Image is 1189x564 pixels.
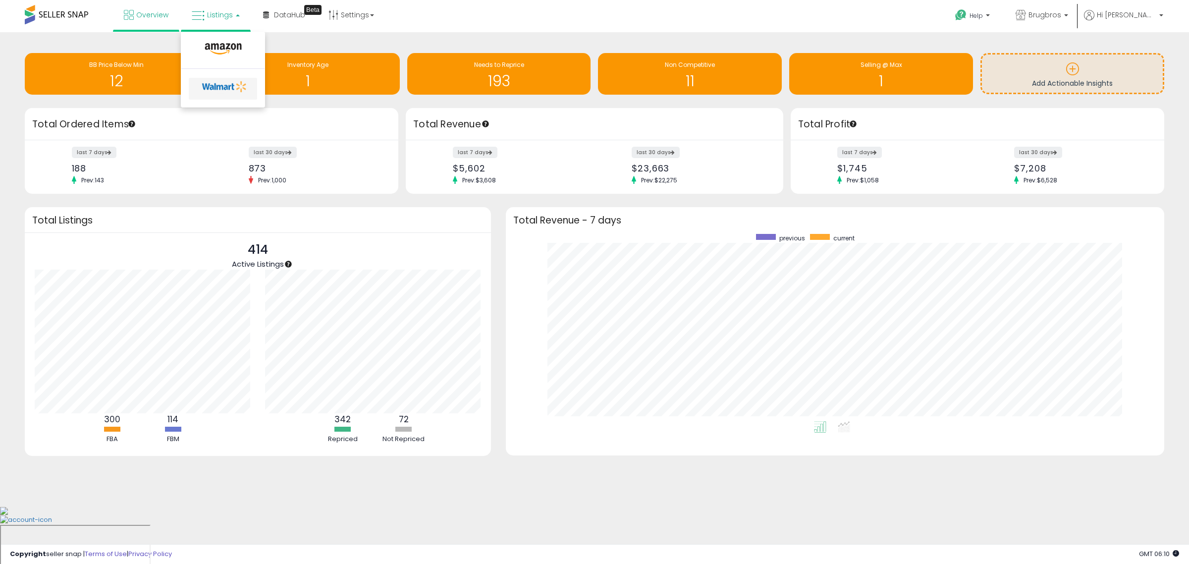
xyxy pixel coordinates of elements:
[632,163,766,173] div: $23,663
[1028,10,1061,20] span: Brugbros
[842,176,884,184] span: Prev: $1,058
[598,53,782,95] a: Non Competitive 11
[794,73,968,89] h1: 1
[207,10,233,20] span: Listings
[72,163,205,173] div: 188
[249,147,297,158] label: last 30 days
[789,53,973,95] a: Selling @ Max 1
[1014,163,1147,173] div: $7,208
[287,60,328,69] span: Inventory Age
[284,260,293,269] div: Tooltip anchor
[833,234,855,242] span: current
[25,53,209,95] a: BB Price Below Min 12
[798,117,1157,131] h3: Total Profit
[481,119,490,128] div: Tooltip anchor
[399,413,409,425] b: 72
[374,435,433,444] div: Not Repriced
[474,60,524,69] span: Needs to Reprice
[603,73,777,89] h1: 11
[837,163,970,173] div: $1,745
[232,259,284,269] span: Active Listings
[313,435,373,444] div: Repriced
[304,5,322,15] div: Tooltip anchor
[104,413,120,425] b: 300
[1084,10,1163,32] a: Hi [PERSON_NAME]
[32,117,391,131] h3: Total Ordered Items
[221,73,395,89] h1: 1
[167,413,178,425] b: 114
[413,117,776,131] h3: Total Revenue
[1019,176,1062,184] span: Prev: $6,528
[453,147,497,158] label: last 7 days
[955,9,967,21] i: Get Help
[143,435,203,444] div: FBM
[232,240,284,259] p: 414
[127,119,136,128] div: Tooltip anchor
[1097,10,1156,20] span: Hi [PERSON_NAME]
[665,60,715,69] span: Non Competitive
[407,53,591,95] a: Needs to Reprice 193
[982,55,1163,93] a: Add Actionable Insights
[216,53,400,95] a: Inventory Age 1
[636,176,682,184] span: Prev: $22,275
[274,10,305,20] span: DataHub
[861,60,902,69] span: Selling @ Max
[453,163,587,173] div: $5,602
[249,163,381,173] div: 873
[837,147,882,158] label: last 7 days
[779,234,805,242] span: previous
[947,1,1000,32] a: Help
[334,413,351,425] b: 342
[253,176,291,184] span: Prev: 1,000
[1014,147,1062,158] label: last 30 days
[82,435,142,444] div: FBA
[513,217,1157,224] h3: Total Revenue - 7 days
[136,10,168,20] span: Overview
[1032,78,1113,88] span: Add Actionable Insights
[89,60,144,69] span: BB Price Below Min
[76,176,109,184] span: Prev: 143
[457,176,501,184] span: Prev: $3,608
[849,119,858,128] div: Tooltip anchor
[632,147,680,158] label: last 30 days
[72,147,116,158] label: last 7 days
[32,217,484,224] h3: Total Listings
[30,73,204,89] h1: 12
[970,11,983,20] span: Help
[412,73,586,89] h1: 193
